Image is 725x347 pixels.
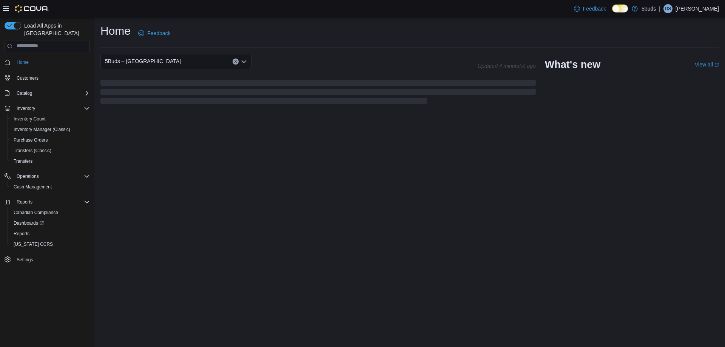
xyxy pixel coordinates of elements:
[8,239,93,250] button: [US_STATE] CCRS
[11,136,51,145] a: Purchase Orders
[11,157,35,166] a: Transfers
[612,12,612,13] span: Dark Mode
[11,114,90,123] span: Inventory Count
[2,72,93,83] button: Customers
[17,59,29,65] span: Home
[14,220,44,226] span: Dashboards
[11,125,90,134] span: Inventory Manager (Classic)
[5,54,90,285] nav: Complex example
[14,241,53,247] span: [US_STATE] CCRS
[14,137,48,143] span: Purchase Orders
[11,208,61,217] a: Canadian Compliance
[14,104,38,113] button: Inventory
[11,182,55,191] a: Cash Management
[14,158,32,164] span: Transfers
[14,172,90,181] span: Operations
[642,4,656,13] p: 5buds
[663,4,673,13] div: Devon Smith
[17,75,39,81] span: Customers
[100,23,131,39] h1: Home
[8,218,93,228] a: Dashboards
[676,4,719,13] p: [PERSON_NAME]
[14,231,29,237] span: Reports
[11,219,90,228] span: Dashboards
[14,210,58,216] span: Canadian Compliance
[583,5,606,12] span: Feedback
[100,81,536,105] span: Loading
[14,172,42,181] button: Operations
[14,74,42,83] a: Customers
[14,89,90,98] span: Catalog
[14,255,36,264] a: Settings
[15,5,49,12] img: Cova
[8,145,93,156] button: Transfers (Classic)
[14,184,52,190] span: Cash Management
[478,63,536,69] p: Updated 4 minute(s) ago
[11,146,90,155] span: Transfers (Classic)
[233,59,239,65] button: Clear input
[17,257,33,263] span: Settings
[14,148,51,154] span: Transfers (Classic)
[11,229,90,238] span: Reports
[659,4,660,13] p: |
[2,57,93,68] button: Home
[11,114,49,123] a: Inventory Count
[14,116,46,122] span: Inventory Count
[135,26,173,41] a: Feedback
[612,5,628,12] input: Dark Mode
[17,199,32,205] span: Reports
[17,105,35,111] span: Inventory
[8,228,93,239] button: Reports
[14,89,35,98] button: Catalog
[8,207,93,218] button: Canadian Compliance
[14,255,90,264] span: Settings
[11,229,32,238] a: Reports
[2,197,93,207] button: Reports
[2,88,93,99] button: Catalog
[17,173,39,179] span: Operations
[11,125,73,134] a: Inventory Manager (Classic)
[571,1,609,16] a: Feedback
[11,157,90,166] span: Transfers
[14,57,90,67] span: Home
[11,182,90,191] span: Cash Management
[17,90,32,96] span: Catalog
[14,73,90,82] span: Customers
[2,254,93,265] button: Settings
[714,63,719,67] svg: External link
[2,103,93,114] button: Inventory
[14,104,90,113] span: Inventory
[11,219,47,228] a: Dashboards
[8,124,93,135] button: Inventory Manager (Classic)
[11,146,54,155] a: Transfers (Classic)
[11,240,90,249] span: Washington CCRS
[8,114,93,124] button: Inventory Count
[8,182,93,192] button: Cash Management
[665,4,671,13] span: DS
[8,156,93,167] button: Transfers
[11,136,90,145] span: Purchase Orders
[14,58,32,67] a: Home
[21,22,90,37] span: Load All Apps in [GEOGRAPHIC_DATA]
[545,59,600,71] h2: What's new
[241,59,247,65] button: Open list of options
[147,29,170,37] span: Feedback
[11,240,56,249] a: [US_STATE] CCRS
[11,208,90,217] span: Canadian Compliance
[105,57,181,66] span: 5Buds – [GEOGRAPHIC_DATA]
[2,171,93,182] button: Operations
[14,197,35,207] button: Reports
[8,135,93,145] button: Purchase Orders
[695,62,719,68] a: View allExternal link
[14,197,90,207] span: Reports
[14,126,70,133] span: Inventory Manager (Classic)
